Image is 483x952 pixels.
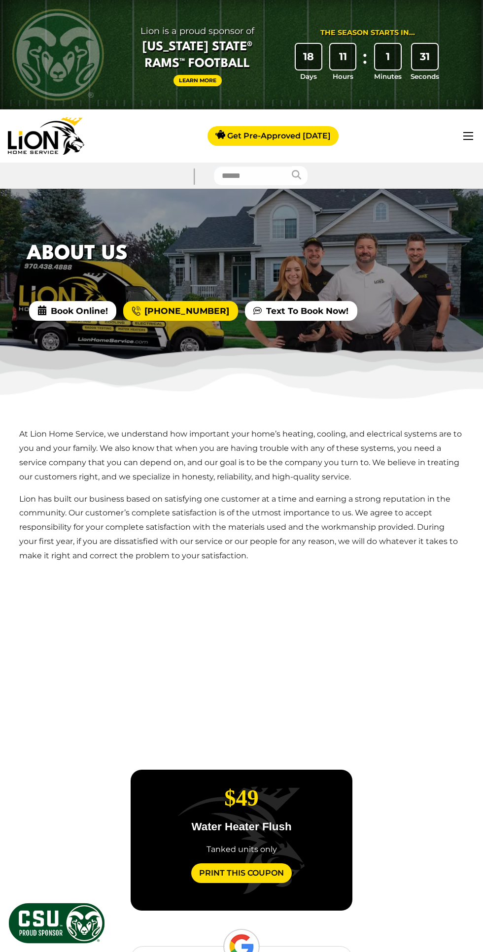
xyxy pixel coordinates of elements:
[374,71,402,81] span: Minutes
[296,44,321,69] div: 18
[138,844,345,855] div: Tanked units only
[320,28,415,38] div: The Season Starts in...
[131,23,264,39] span: Lion is a proud sponsor of
[19,427,464,484] p: At Lion Home Service, we understand how important your home’s heating, cooling, and electrical sy...
[191,863,292,883] a: Print This Coupon
[7,902,106,945] img: CSU Sponsor Badge
[27,239,456,270] h1: About Us
[174,163,214,189] div: |
[131,770,352,911] div: carousel
[123,301,238,321] a: [PHONE_NUMBER]
[333,71,353,81] span: Hours
[330,44,356,69] div: 11
[245,301,357,321] a: Text To Book Now!
[19,492,464,563] p: Lion has built our business based on satisfying one customer at a time and earning a strong reput...
[360,44,370,82] div: :
[224,785,259,811] span: $49
[300,71,317,81] span: Days
[29,301,116,321] span: Book Online!
[173,75,222,86] a: Learn More
[207,126,339,146] a: Get Pre-Approved [DATE]
[131,39,264,72] span: [US_STATE] State® Rams™ Football
[375,44,401,69] div: 1
[12,9,104,101] img: CSU Rams logo
[131,770,352,899] div: slide 1
[411,71,439,81] span: Seconds
[138,821,345,832] p: Water Heater Flush
[8,117,84,155] img: Lion Home Service
[412,44,438,69] div: 31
